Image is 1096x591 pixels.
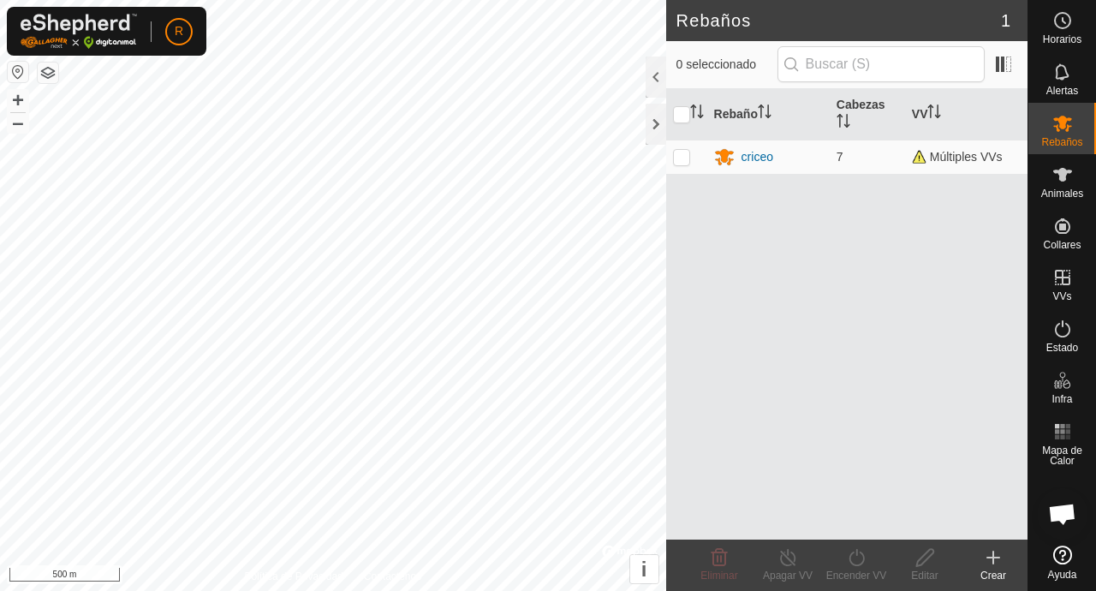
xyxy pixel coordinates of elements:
span: Alertas [1046,86,1078,96]
span: 7 [837,150,843,164]
button: Capas del Mapa [38,63,58,83]
span: 1 [1001,8,1010,33]
th: VV [905,89,1027,140]
img: Logo Gallagher [21,14,137,49]
span: Ayuda [1048,570,1077,580]
span: Infra [1051,394,1072,404]
div: Crear [959,568,1027,583]
div: criceo [742,148,773,166]
span: R [175,22,183,40]
span: Rebaños [1041,137,1082,147]
span: Horarios [1043,34,1081,45]
span: Múltiples VVs [912,150,1003,164]
button: i [630,555,658,583]
p-sorticon: Activar para ordenar [837,116,850,130]
button: + [8,90,28,110]
span: Mapa de Calor [1033,445,1092,466]
a: Política de Privacidad [244,569,342,584]
span: 0 seleccionado [676,56,777,74]
h2: Rebaños [676,10,1001,31]
th: Rebaño [707,89,830,140]
div: Chat abierto [1037,488,1088,540]
th: Cabezas [830,89,905,140]
p-sorticon: Activar para ordenar [690,107,704,121]
div: Editar [890,568,959,583]
span: VVs [1052,291,1071,301]
input: Buscar (S) [777,46,985,82]
button: Restablecer Mapa [8,62,28,82]
p-sorticon: Activar para ordenar [758,107,771,121]
button: – [8,112,28,133]
p-sorticon: Activar para ordenar [927,107,941,121]
span: Estado [1046,343,1078,353]
a: Ayuda [1028,539,1096,587]
span: i [641,558,647,581]
span: Collares [1043,240,1081,250]
span: Animales [1041,188,1083,199]
span: Eliminar [700,570,737,582]
div: Apagar VV [753,568,822,583]
a: Contáctenos [364,569,421,584]
div: Encender VV [822,568,890,583]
